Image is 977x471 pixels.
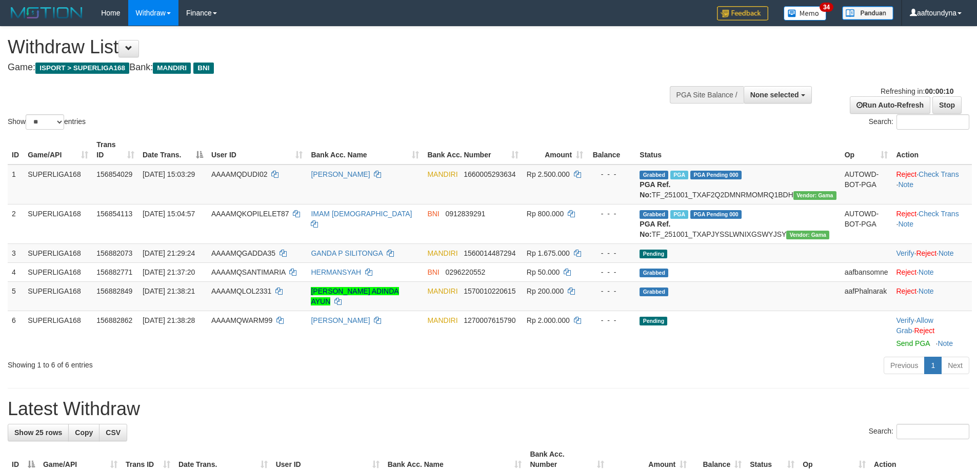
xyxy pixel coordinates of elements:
[896,268,916,276] a: Reject
[932,96,962,114] a: Stop
[311,287,398,305] a: [PERSON_NAME] ADINDA AYUN
[527,316,570,324] span: Rp 2.000.000
[68,424,99,441] a: Copy
[850,96,930,114] a: Run Auto-Refresh
[8,262,24,281] td: 4
[793,191,836,200] span: Vendor URL: https://trx31.1velocity.biz
[24,311,92,353] td: SUPERLIGA168
[138,135,207,165] th: Date Trans.: activate to sort column descending
[464,287,515,295] span: Copy 1570010220615 to clipboard
[211,170,268,178] span: AAAAMQDUDI02
[914,326,935,335] a: Reject
[892,165,972,204] td: · ·
[8,399,969,419] h1: Latest Withdraw
[8,281,24,311] td: 5
[8,165,24,204] td: 1
[640,269,668,277] span: Grabbed
[591,315,631,325] div: - - -
[427,287,457,295] span: MANDIRI
[8,37,641,57] h1: Withdraw List
[896,287,916,295] a: Reject
[96,268,132,276] span: 156882771
[464,249,515,257] span: Copy 1560014487294 to clipboard
[938,339,953,347] a: Note
[96,210,132,218] span: 156854113
[8,243,24,262] td: 3
[640,288,668,296] span: Grabbed
[941,357,969,374] a: Next
[892,204,972,243] td: · ·
[924,357,942,374] a: 1
[106,428,121,437] span: CSV
[14,428,62,437] span: Show 25 rows
[211,249,275,257] span: AAAAMQGADDA35
[591,209,631,219] div: - - -
[211,210,289,218] span: AAAAMQKOPILELET87
[464,316,515,324] span: Copy 1270007615790 to clipboard
[96,170,132,178] span: 156854029
[591,286,631,296] div: - - -
[881,87,953,95] span: Refreshing in:
[884,357,925,374] a: Previous
[841,204,892,243] td: AUTOWD-BOT-PGA
[427,268,439,276] span: BNI
[919,268,934,276] a: Note
[445,268,485,276] span: Copy 0296220552 to clipboard
[527,210,564,218] span: Rp 800.000
[744,86,812,104] button: None selected
[640,171,668,179] span: Grabbed
[896,210,916,218] a: Reject
[896,424,969,439] input: Search:
[24,204,92,243] td: SUPERLIGA168
[445,210,485,218] span: Copy 0912839291 to clipboard
[869,114,969,130] label: Search:
[96,316,132,324] span: 156882862
[35,63,129,74] span: ISPORT > SUPERLIGA168
[143,210,195,218] span: [DATE] 15:04:57
[892,281,972,311] td: ·
[892,243,972,262] td: · ·
[898,220,913,228] a: Note
[211,268,286,276] span: AAAAMQSANTIMARIA
[925,87,953,95] strong: 00:00:10
[896,114,969,130] input: Search:
[690,210,742,219] span: PGA Pending
[640,220,670,238] b: PGA Ref. No:
[916,249,936,257] a: Reject
[640,210,668,219] span: Grabbed
[717,6,768,21] img: Feedback.jpg
[24,135,92,165] th: Game/API: activate to sort column ascending
[896,316,914,324] a: Verify
[24,281,92,311] td: SUPERLIGA168
[427,210,439,218] span: BNI
[896,339,929,347] a: Send PGA
[24,165,92,204] td: SUPERLIGA168
[24,243,92,262] td: SUPERLIGA168
[841,281,892,311] td: aafPhalnarak
[670,210,688,219] span: Marked by aafchhiseyha
[896,316,933,335] a: Allow Grab
[896,170,916,178] a: Reject
[750,91,799,99] span: None selected
[640,317,667,325] span: Pending
[423,135,522,165] th: Bank Acc. Number: activate to sort column ascending
[464,170,515,178] span: Copy 1660005293634 to clipboard
[892,262,972,281] td: ·
[143,249,195,257] span: [DATE] 21:29:24
[8,114,86,130] label: Show entries
[427,170,457,178] span: MANDIRI
[211,316,272,324] span: AAAAMQWARM99
[896,316,933,335] span: ·
[311,316,370,324] a: [PERSON_NAME]
[527,170,570,178] span: Rp 2.500.000
[670,86,744,104] div: PGA Site Balance /
[8,63,641,73] h4: Game: Bank:
[427,316,457,324] span: MANDIRI
[919,170,959,178] a: Check Trans
[307,135,423,165] th: Bank Acc. Name: activate to sort column ascending
[427,249,457,257] span: MANDIRI
[8,5,86,21] img: MOTION_logo.png
[640,250,667,258] span: Pending
[898,180,913,189] a: Note
[527,268,560,276] span: Rp 50.000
